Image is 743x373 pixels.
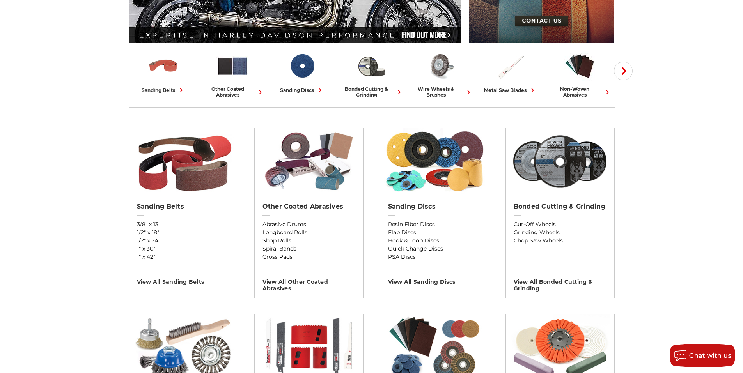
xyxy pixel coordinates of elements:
[425,50,457,82] img: Wire Wheels & Brushes
[137,228,230,237] a: 1/2" x 18"
[388,253,481,261] a: PSA Discs
[262,273,355,292] h3: View All other coated abrasives
[142,86,185,94] div: sanding belts
[137,203,230,210] h2: Sanding Belts
[262,220,355,228] a: Abrasive Drums
[137,245,230,253] a: 1" x 30"
[614,62,633,80] button: Next
[388,237,481,245] a: Hook & Loop Discs
[147,50,179,82] img: Sanding Belts
[137,253,230,261] a: 1" x 42"
[201,86,264,98] div: other coated abrasives
[670,344,735,367] button: Chat with us
[689,352,731,359] span: Chat with us
[201,50,264,98] a: other coated abrasives
[410,86,473,98] div: wire wheels & brushes
[286,50,318,82] img: Sanding Discs
[137,237,230,245] a: 1/2" x 24"
[355,50,388,82] img: Bonded Cutting & Grinding
[514,220,606,228] a: Cut-Off Wheels
[388,273,481,285] h3: View All sanding discs
[410,50,473,98] a: wire wheels & brushes
[548,50,612,98] a: non-woven abrasives
[514,203,606,210] h2: Bonded Cutting & Grinding
[271,50,334,94] a: sanding discs
[514,273,606,292] h3: View All bonded cutting & grinding
[262,228,355,237] a: Longboard Rolls
[216,50,249,82] img: Other Coated Abrasives
[514,237,606,245] a: Chop Saw Wheels
[262,237,355,245] a: Shop Rolls
[340,50,403,98] a: bonded cutting & grinding
[388,220,481,228] a: Resin Fiber Discs
[484,86,537,94] div: metal saw blades
[340,86,403,98] div: bonded cutting & grinding
[262,245,355,253] a: Spiral Bands
[133,128,234,194] img: Sanding Belts
[388,228,481,237] a: Flap Discs
[388,203,481,210] h2: Sanding Discs
[137,273,230,285] h3: View All sanding belts
[388,245,481,253] a: Quick Change Discs
[509,128,610,194] img: Bonded Cutting & Grinding
[514,228,606,237] a: Grinding Wheels
[479,50,542,94] a: metal saw blades
[548,86,612,98] div: non-woven abrasives
[564,50,596,82] img: Non-woven Abrasives
[262,203,355,210] h2: Other Coated Abrasives
[258,128,359,194] img: Other Coated Abrasives
[494,50,527,82] img: Metal Saw Blades
[262,253,355,261] a: Cross Pads
[280,86,324,94] div: sanding discs
[132,50,195,94] a: sanding belts
[384,128,485,194] img: Sanding Discs
[137,220,230,228] a: 3/8" x 13"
